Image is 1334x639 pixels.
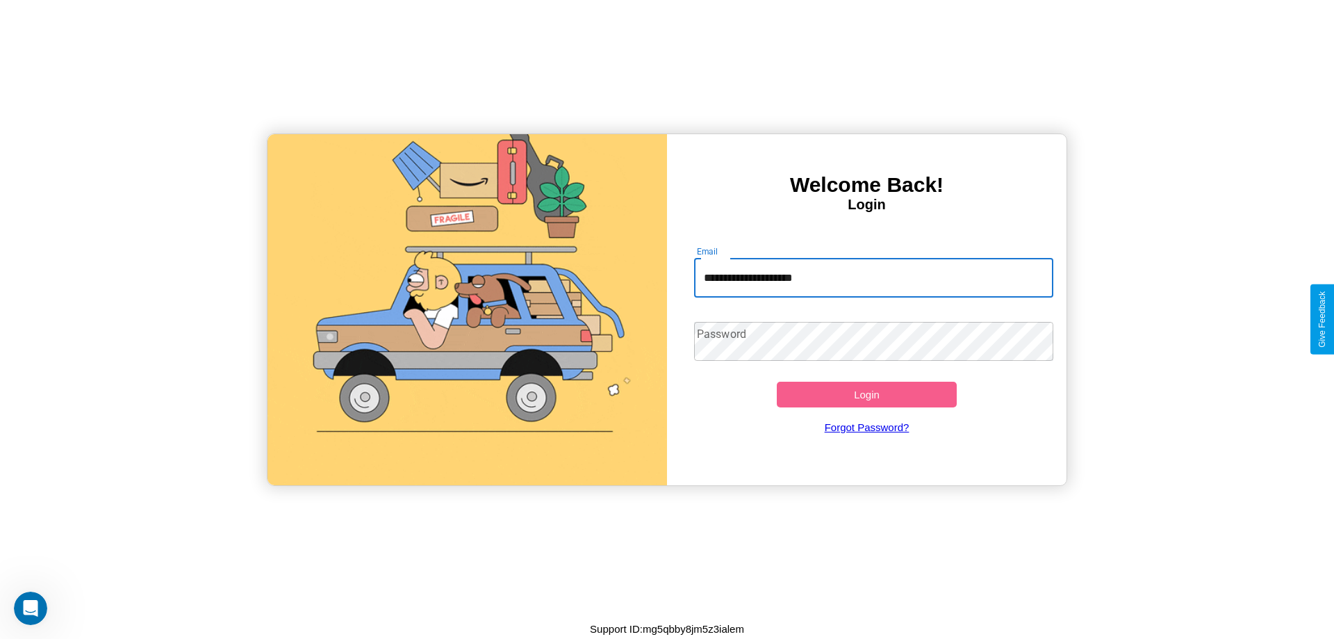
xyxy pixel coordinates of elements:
a: Forgot Password? [687,407,1047,447]
iframe: Intercom live chat [14,592,47,625]
h4: Login [667,197,1067,213]
h3: Welcome Back! [667,173,1067,197]
label: Email [697,245,718,257]
div: Give Feedback [1317,291,1327,348]
img: gif [267,134,667,485]
p: Support ID: mg5qbby8jm5z3ialem [590,620,744,638]
button: Login [777,382,957,407]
